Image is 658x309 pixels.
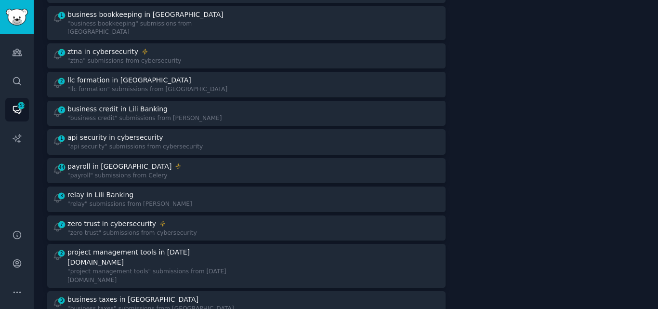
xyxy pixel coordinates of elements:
[57,250,66,256] span: 2
[17,102,26,109] span: 255
[57,12,66,19] span: 1
[47,6,446,40] a: 1business bookkeeping in [GEOGRAPHIC_DATA]"business bookkeeping" submissions from [GEOGRAPHIC_DATA]
[5,98,29,121] a: 255
[6,9,28,26] img: GummySearch logo
[67,85,227,94] div: "llc formation" submissions from [GEOGRAPHIC_DATA]
[57,107,66,113] span: 7
[57,135,66,142] span: 1
[47,244,446,288] a: 2project management tools in [DATE][DOMAIN_NAME]"project management tools" submissions from [DATE...
[67,114,222,123] div: "business credit" submissions from [PERSON_NAME]
[67,190,133,200] div: relay in Lili Banking
[67,247,238,268] div: project management tools in [DATE][DOMAIN_NAME]
[67,10,224,20] div: business bookkeeping in [GEOGRAPHIC_DATA]
[47,215,446,241] a: 7zero trust in cybersecurity"zero trust" submissions from cybersecurity
[67,229,197,238] div: "zero trust" submissions from cybersecurity
[47,43,446,69] a: 7ztna in cybersecurity"ztna" submissions from cybersecurity
[57,221,66,228] span: 7
[57,297,66,304] span: 3
[67,133,163,143] div: api security in cybersecurity
[67,172,182,180] div: "payroll" submissions from Celery
[57,164,66,171] span: 44
[47,129,446,155] a: 1api security in cybersecurity"api security" submissions from cybersecurity
[67,268,239,284] div: "project management tools" submissions from [DATE][DOMAIN_NAME]
[67,295,198,305] div: business taxes in [GEOGRAPHIC_DATA]
[47,187,446,212] a: 3relay in Lili Banking"relay" submissions from [PERSON_NAME]
[67,20,239,37] div: "business bookkeeping" submissions from [GEOGRAPHIC_DATA]
[67,143,203,151] div: "api security" submissions from cybersecurity
[67,219,156,229] div: zero trust in cybersecurity
[57,78,66,84] span: 2
[57,49,66,56] span: 7
[67,47,138,57] div: ztna in cybersecurity
[47,72,446,97] a: 2llc formation in [GEOGRAPHIC_DATA]"llc formation" submissions from [GEOGRAPHIC_DATA]
[67,104,168,114] div: business credit in Lili Banking
[67,161,171,172] div: payroll in [GEOGRAPHIC_DATA]
[67,57,181,66] div: "ztna" submissions from cybersecurity
[67,200,192,209] div: "relay" submissions from [PERSON_NAME]
[47,158,446,184] a: 44payroll in [GEOGRAPHIC_DATA]"payroll" submissions from Celery
[57,192,66,199] span: 3
[67,75,191,85] div: llc formation in [GEOGRAPHIC_DATA]
[47,101,446,126] a: 7business credit in Lili Banking"business credit" submissions from [PERSON_NAME]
